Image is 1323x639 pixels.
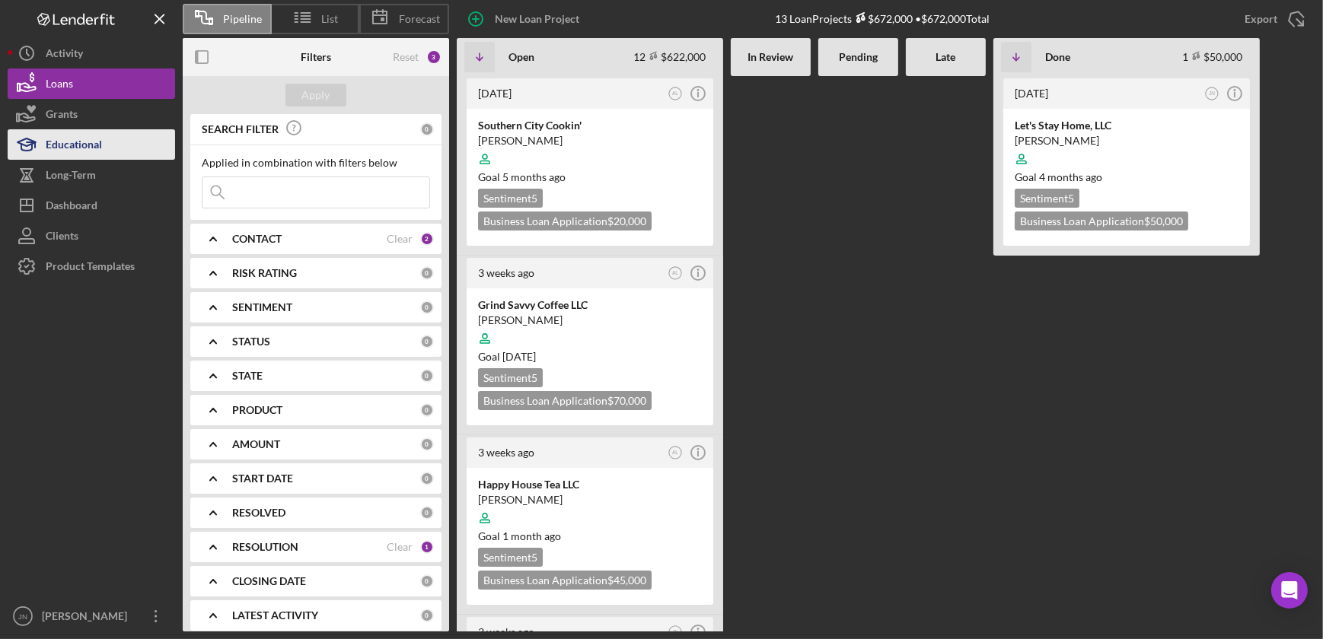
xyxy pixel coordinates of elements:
[1039,170,1102,183] time: 04/27/2025
[420,472,434,485] div: 0
[478,446,534,459] time: 2025-08-13 21:19
[478,350,536,363] span: Goal
[1045,51,1070,63] b: Done
[665,84,686,104] button: AL
[420,609,434,622] div: 0
[322,13,339,25] span: List
[46,99,78,133] div: Grants
[672,450,678,455] text: AL
[1245,4,1277,34] div: Export
[672,270,678,275] text: AL
[464,435,716,607] a: 3 weeks agoALHappy House Tea LLC[PERSON_NAME]Goal 1 month agoSentiment5Business Loan Application$...
[8,129,175,160] button: Educational
[46,221,78,255] div: Clients
[1015,189,1079,208] div: Sentiment 5
[1015,170,1102,183] span: Goal
[232,370,263,382] b: STATE
[223,13,262,25] span: Pipeline
[420,300,434,314] div: 0
[8,601,175,631] button: JN[PERSON_NAME]
[464,256,716,428] a: 3 weeks agoALGrind Savvy Coffee LLC[PERSON_NAME]Goal [DATE]Sentiment5Business Loan Application$70...
[495,4,579,34] div: New Loan Project
[478,548,543,567] div: Sentiment 5
[665,263,686,284] button: AL
[232,404,282,416] b: PRODUCT
[399,13,440,25] span: Forecast
[839,51,878,63] b: Pending
[478,368,543,387] div: Sentiment 5
[420,232,434,246] div: 2
[8,38,175,68] a: Activity
[232,609,318,622] b: LATEST ACTIVITY
[1209,91,1215,96] text: JN
[1001,76,1252,248] a: [DATE]JNLet's Stay Home, LLC[PERSON_NAME]Goal 4 months agoSentiment5Business Loan Application$50,000
[478,266,534,279] time: 2025-08-14 14:33
[478,313,702,328] div: [PERSON_NAME]
[232,267,297,279] b: RISK RATING
[202,157,430,169] div: Applied in combination with filters below
[1015,211,1188,230] div: Business Loan Application $50,000
[478,571,652,590] div: Business Loan Application $45,000
[502,529,561,542] time: 08/02/2025
[478,211,652,230] div: Business Loan Application $20,000
[232,301,292,313] b: SENTIMENT
[478,625,534,638] time: 2025-08-11 18:59
[775,12,990,25] div: 13 Loan Projects • $672,000 Total
[232,541,298,553] b: RESOLUTION
[232,507,285,519] b: RESOLVED
[936,51,956,63] b: Late
[748,51,794,63] b: In Review
[38,601,137,635] div: [PERSON_NAME]
[426,49,442,65] div: 3
[46,190,97,224] div: Dashboard
[1229,4,1315,34] button: Export
[420,266,434,280] div: 0
[1015,87,1048,100] time: 2025-06-18 20:03
[46,38,83,72] div: Activity
[457,4,595,34] button: New Loan Project
[478,477,702,492] div: Happy House Tea LLC
[8,160,175,190] button: Long-Term
[232,472,293,485] b: START DATE
[478,297,702,313] div: Grind Savvy Coffee LLC
[8,221,175,251] button: Clients
[672,91,678,96] text: AL
[478,492,702,507] div: [PERSON_NAME]
[387,541,413,553] div: Clear
[232,335,270,348] b: STATUS
[232,233,282,245] b: CONTACT
[46,160,96,194] div: Long-Term
[232,438,280,450] b: AMOUNT
[301,51,331,63] b: Filters
[285,84,346,106] button: Apply
[232,575,306,587] b: CLOSING DATE
[202,123,279,135] b: SEARCH FILTER
[420,403,434,417] div: 0
[8,99,175,129] button: Grants
[420,335,434,348] div: 0
[633,50,706,63] div: 12 $622,000
[502,170,566,183] time: 04/04/2025
[8,251,175,281] button: Product Templates
[478,170,566,183] span: Goal
[478,391,652,410] div: Business Loan Application $70,000
[302,84,330,106] div: Apply
[478,118,702,133] div: Southern City Cookin'
[852,12,913,25] div: $672,000
[464,76,716,248] a: [DATE]ALSouthern City Cookin'[PERSON_NAME]Goal 5 months agoSentiment5Business Loan Application$20...
[8,190,175,221] button: Dashboard
[508,51,534,63] b: Open
[420,437,434,451] div: 0
[18,612,27,621] text: JN
[1202,84,1223,104] button: JN
[420,540,434,554] div: 1
[46,129,102,164] div: Educational
[672,629,678,634] text: JN
[1015,133,1239,148] div: [PERSON_NAME]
